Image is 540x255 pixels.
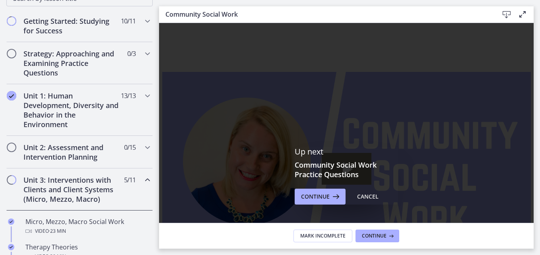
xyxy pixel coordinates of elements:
h2: Unit 2: Assessment and Intervention Planning [23,143,120,162]
span: Mark Incomplete [300,233,346,239]
div: Micro, Mezzo, Macro Social Work [25,217,150,236]
span: Continue [301,192,330,201]
p: Up next [295,147,398,157]
div: Video [25,226,150,236]
button: Continue [295,189,346,205]
h2: Unit 1: Human Development, Diversity and Behavior in the Environment [23,91,120,129]
span: 5 / 11 [124,175,136,185]
i: Completed [8,244,14,250]
div: Cancel [357,192,379,201]
i: Completed [7,91,16,100]
button: Cancel [351,189,385,205]
span: 13 / 13 [121,91,136,100]
h3: Community Social Work [165,10,486,19]
h2: Strategy: Approaching and Examining Practice Questions [23,49,120,77]
span: 0 / 15 [124,143,136,152]
button: Mark Incomplete [293,230,352,242]
span: Continue [362,233,387,239]
button: Play Video: cbe5qimtov91j64ic0dg.mp4 [163,130,212,162]
h2: Getting Started: Studying for Success [23,16,120,35]
h2: Unit 3: Interventions with Clients and Client Systems (Micro, Mezzo, Macro) [23,175,120,204]
span: 10 / 11 [121,16,136,26]
i: Completed [8,218,14,225]
span: · 23 min [49,226,66,236]
h3: Community Social Work Practice Questions [295,160,398,179]
span: 0 / 3 [127,49,136,58]
button: Continue [355,230,399,242]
